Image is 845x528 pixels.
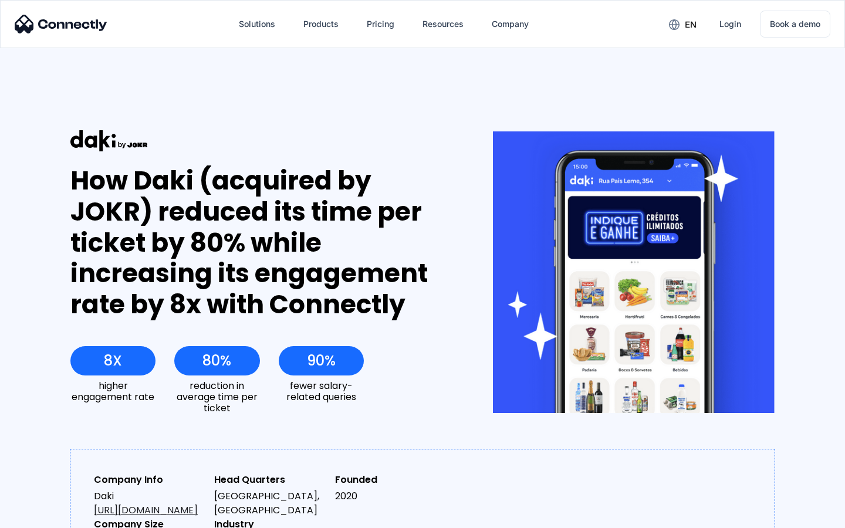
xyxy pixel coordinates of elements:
div: Daki [94,489,205,517]
div: Login [719,16,741,32]
div: Resources [422,16,464,32]
a: [URL][DOMAIN_NAME] [94,503,198,517]
div: Pricing [367,16,394,32]
div: 8X [104,353,122,369]
div: Company Info [94,473,205,487]
a: Login [710,10,751,38]
img: Connectly Logo [15,15,107,33]
div: How Daki (acquired by JOKR) reduced its time per ticket by 80% while increasing its engagement ra... [70,165,450,320]
div: Founded [335,473,446,487]
div: en [685,16,697,33]
div: 2020 [335,489,446,503]
a: Pricing [357,10,404,38]
div: fewer salary-related queries [279,380,364,402]
div: higher engagement rate [70,380,156,402]
div: Company [492,16,529,32]
div: Products [303,16,339,32]
aside: Language selected: English [12,507,70,524]
a: Book a demo [760,11,830,38]
div: 90% [307,353,336,369]
div: 80% [202,353,231,369]
ul: Language list [23,507,70,524]
div: reduction in average time per ticket [174,380,259,414]
div: [GEOGRAPHIC_DATA], [GEOGRAPHIC_DATA] [214,489,325,517]
div: Solutions [239,16,275,32]
div: Head Quarters [214,473,325,487]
